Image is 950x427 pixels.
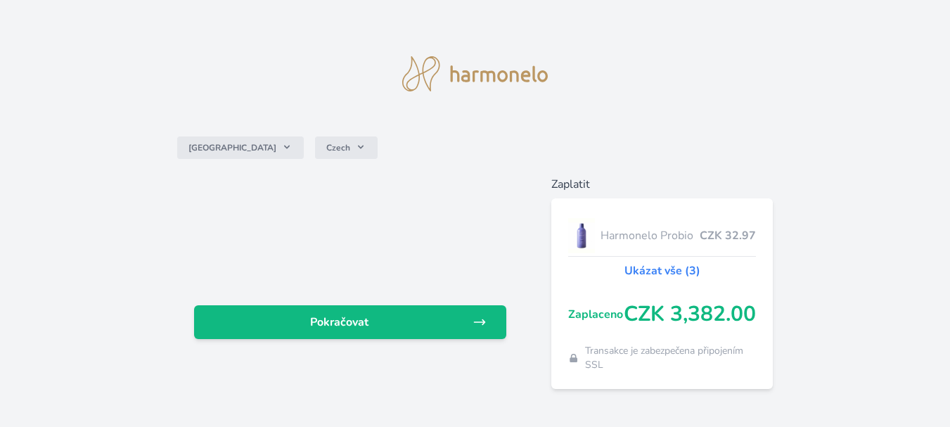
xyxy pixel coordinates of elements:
[402,56,548,91] img: logo.svg
[194,305,506,339] a: Pokračovat
[624,302,756,327] span: CZK 3,382.00
[205,314,473,331] span: Pokračovat
[188,142,276,153] span: [GEOGRAPHIC_DATA]
[315,136,378,159] button: Czech
[700,227,756,244] span: CZK 32.97
[326,142,350,153] span: Czech
[624,262,700,279] a: Ukázat vše (3)
[585,344,757,372] span: Transakce je zabezpečena připojením SSL
[601,227,700,244] span: Harmonelo Probio
[177,136,304,159] button: [GEOGRAPHIC_DATA]
[551,176,773,193] h6: Zaplatit
[568,218,595,253] img: CLEAN_PROBIO_se_stinem_x-lo.jpg
[568,306,624,323] span: Zaplaceno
